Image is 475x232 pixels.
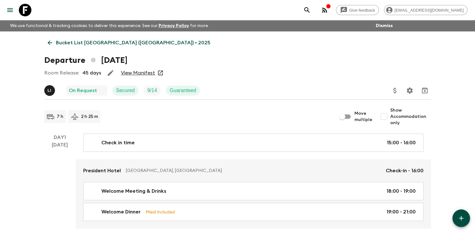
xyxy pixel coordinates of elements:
button: Update Price, Early Bird Discount and Costs [389,84,401,97]
p: [GEOGRAPHIC_DATA], [GEOGRAPHIC_DATA] [126,168,381,174]
p: Day 1 [44,134,76,141]
button: Dismiss [374,21,394,30]
a: President Hotel[GEOGRAPHIC_DATA], [GEOGRAPHIC_DATA]Check-in - 16:00 [76,159,431,182]
button: LI [44,85,56,96]
p: Check in time [101,139,135,146]
p: Welcome Meeting & Drinks [101,187,166,195]
div: [DATE] [52,141,68,229]
a: Bucket List [GEOGRAPHIC_DATA] ([GEOGRAPHIC_DATA]) • 2025 [44,36,214,49]
p: Meal Included [146,208,175,215]
span: Give feedback [346,8,379,13]
p: Room Release: [44,69,79,77]
span: Move multiple [354,110,373,123]
p: We use functional & tracking cookies to deliver this experience. See our for more. [8,20,211,31]
p: Welcome Dinner [101,208,141,216]
a: Welcome DinnerMeal Included19:00 - 21:00 [83,203,424,221]
button: menu [4,4,16,16]
h1: Departure [DATE] [44,54,127,67]
button: search adventures [301,4,313,16]
p: 7 h [57,113,63,120]
p: 18:00 - 19:00 [386,187,416,195]
a: Give feedback [336,5,379,15]
span: [EMAIL_ADDRESS][DOMAIN_NAME] [391,8,467,13]
p: President Hotel [83,167,121,174]
div: Trip Fill [143,86,161,96]
p: 9 / 14 [147,87,157,94]
div: [EMAIL_ADDRESS][DOMAIN_NAME] [384,5,467,15]
p: Check-in - 16:00 [386,167,424,174]
button: Archive (Completed, Cancelled or Unsynced Departures only) [418,84,431,97]
p: Bucket List [GEOGRAPHIC_DATA] ([GEOGRAPHIC_DATA]) • 2025 [56,39,210,47]
p: L I [48,88,51,93]
p: 45 days [82,69,101,77]
a: Welcome Meeting & Drinks18:00 - 19:00 [83,182,424,200]
p: 2 h 25 m [81,113,98,120]
p: 19:00 - 21:00 [386,208,416,216]
p: 15:00 - 16:00 [387,139,416,146]
a: Privacy Policy [159,24,189,28]
span: Show Accommodation only [390,107,431,126]
a: View Manifest [121,70,155,76]
p: Guaranteed [170,87,196,94]
div: Secured [112,86,139,96]
p: On Request [69,87,97,94]
a: Check in time15:00 - 16:00 [83,134,424,152]
p: Secured [116,87,135,94]
button: Settings [403,84,416,97]
span: Lee Irwins [44,87,56,92]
